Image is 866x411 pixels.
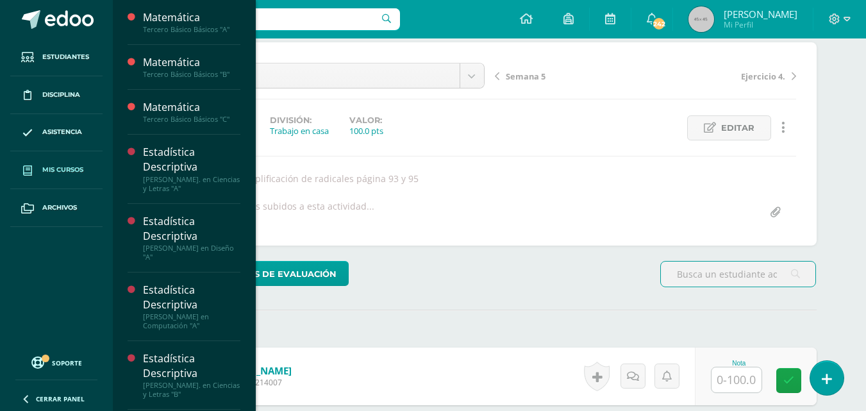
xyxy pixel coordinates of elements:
a: Soporte [15,353,97,371]
span: Tarea 4 [194,63,450,88]
span: Mi Perfil [724,19,797,30]
div: Estadística Descriptiva [143,351,240,381]
a: Estudiantes [10,38,103,76]
a: Estadística Descriptiva[PERSON_NAME] en Diseño "A" [143,214,240,262]
a: Mis cursos [10,151,103,189]
span: Herramientas de evaluación [188,262,337,286]
div: [PERSON_NAME]. en Ciencias y Letras "B" [143,381,240,399]
img: 45x45 [688,6,714,32]
div: Tercero Básico Básicos "B" [143,70,240,79]
a: Estadística Descriptiva[PERSON_NAME] en Computación "A" [143,283,240,330]
span: Mis cursos [42,165,83,175]
span: Editar [721,116,754,140]
input: 0-100.0 [712,367,762,392]
div: Tercero Básico Básicos "C" [143,115,240,124]
a: MatemáticaTercero Básico Básicos "B" [143,55,240,79]
div: No hay archivos subidos a esta actividad... [192,200,374,225]
div: 100.0 pts [349,125,383,137]
div: Estadística Descriptiva [143,145,240,174]
span: Soporte [52,358,82,367]
a: Semana 5 [495,69,645,82]
span: Estudiantes [42,52,89,62]
span: [PERSON_NAME] [724,8,797,21]
div: Matemática [143,55,240,70]
a: MatemáticaTercero Básico Básicos "A" [143,10,240,34]
a: Estadística Descriptiva[PERSON_NAME]. en Ciencias y Letras "B" [143,351,240,399]
span: Semana 5 [506,71,545,82]
div: Tercero Básico Básicos "A" [143,25,240,34]
div: [PERSON_NAME] en Computación "A" [143,312,240,330]
a: MatemáticaTercero Básico Básicos "C" [143,100,240,124]
div: Trabajo en casa [270,125,329,137]
div: Matemática [143,10,240,25]
a: Tarea 4 [184,63,484,88]
div: [PERSON_NAME]. en Ciencias y Letras "A" [143,175,240,193]
a: Ejercicio 4. [645,69,796,82]
span: Asistencia [42,127,82,137]
a: Archivos [10,189,103,227]
input: Busca un estudiante aquí... [661,262,815,287]
a: Asistencia [10,114,103,152]
div: Nota [711,360,767,367]
span: Disciplina [42,90,80,100]
a: Disciplina [10,76,103,114]
span: Ejercicio 4. [741,71,785,82]
span: Archivos [42,203,77,213]
label: Valor: [349,115,383,125]
span: 242 [652,17,666,31]
a: Estadística Descriptiva[PERSON_NAME]. en Ciencias y Letras "A" [143,145,240,192]
span: Cerrar panel [36,394,85,403]
div: Estadística Descriptiva [143,214,240,244]
div: Matemática [143,100,240,115]
div: [PERSON_NAME] en Diseño "A" [143,244,240,262]
div: Ejercicios de simplificación de radicales página 93 y 95 [178,172,801,185]
div: Estadística Descriptiva [143,283,240,312]
input: Busca un usuario... [121,8,400,30]
label: División: [270,115,329,125]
